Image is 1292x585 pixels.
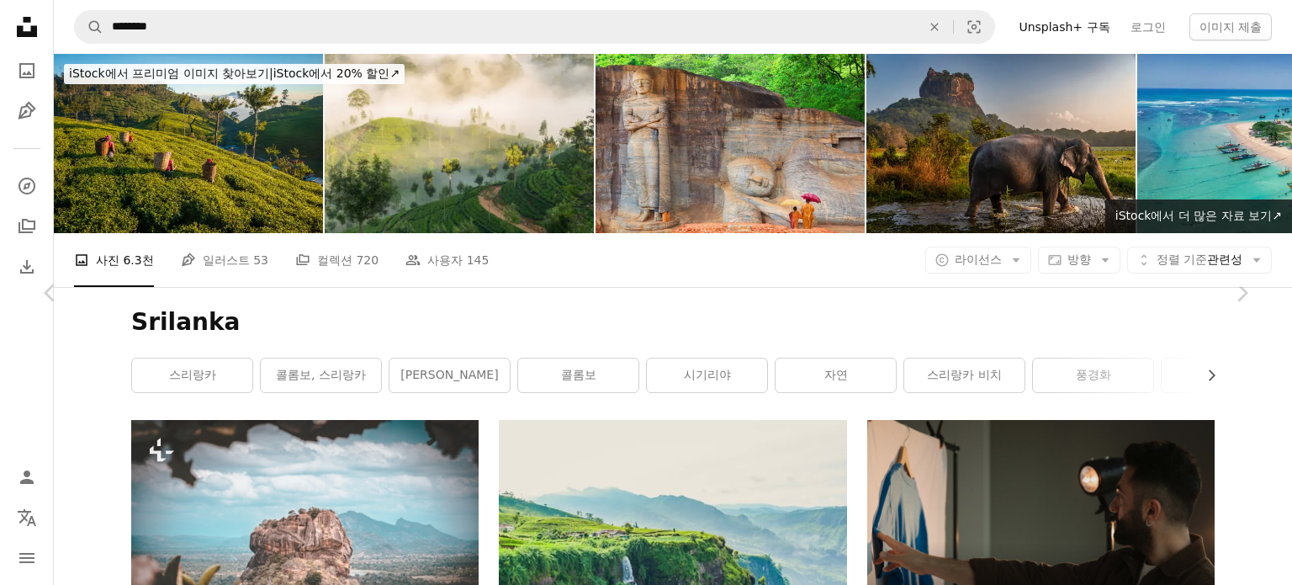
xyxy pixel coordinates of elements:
[69,66,400,80] span: iStock에서 20% 할인 ↗
[1191,212,1292,374] a: 다음
[54,54,323,233] img: Tamil women plucking tea leaves on plantation, Ceylon
[1105,199,1292,233] a: iStock에서 더 많은 자료 보기↗
[954,11,994,43] button: 시각적 검색
[356,251,379,269] span: 720
[955,253,1002,266] span: 라이선스
[75,11,103,43] button: Unsplash 검색
[1120,13,1176,40] a: 로그인
[1162,359,1282,392] a: 몰디브
[467,251,490,269] span: 145
[596,54,865,233] img: 불교, 아버지와 아들의 기도
[1189,13,1272,40] button: 이미지 제출
[518,359,638,392] a: 콜롬보
[1009,13,1120,40] a: Unsplash+ 구독
[866,54,1136,233] img: Sri Lankan elephant, Sigiriya Rock on the background, Sri Lanka
[253,251,268,269] span: 53
[10,54,44,88] a: 사진
[925,247,1031,274] button: 라이선스
[1033,359,1153,392] a: 풍경화
[10,501,44,534] button: 언어
[776,359,896,392] a: 자연
[295,233,379,287] a: 컬렉션 720
[916,11,953,43] button: 삭제
[74,10,995,44] form: 사이트 전체에서 이미지 찾기
[261,359,381,392] a: 콜롬보, 스리랑카
[131,528,479,543] a: 나무와 산을 배경으로 한 바위 노두의 모습
[69,66,273,80] span: iStock에서 프리미엄 이미지 찾아보기 |
[325,54,594,233] img: 아침 안개 속의 차 농장, Hapatule, 남부 고원, 스리랑카
[54,54,415,94] a: iStock에서 프리미엄 이미지 찾아보기|iStock에서 20% 할인↗
[10,541,44,575] button: 메뉴
[132,359,252,392] a: 스리랑카
[10,169,44,203] a: 탐색
[1127,247,1272,274] button: 정렬 기준관련성
[1157,253,1207,266] span: 정렬 기준
[1115,209,1282,222] span: iStock에서 더 많은 자료 보기 ↗
[131,307,1215,338] h1: Srilanka
[1038,247,1120,274] button: 방향
[904,359,1025,392] a: 스리랑카 비치
[405,233,489,287] a: 사용자 145
[1196,359,1215,392] button: 목록을 오른쪽으로 스크롤
[10,94,44,128] a: 일러스트
[389,359,510,392] a: [PERSON_NAME]
[10,210,44,243] a: 컬렉션
[10,460,44,494] a: 로그인 / 가입
[1067,253,1091,266] span: 방향
[647,359,767,392] a: 시기리야
[1157,252,1242,269] span: 관련성
[181,233,268,287] a: 일러스트 53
